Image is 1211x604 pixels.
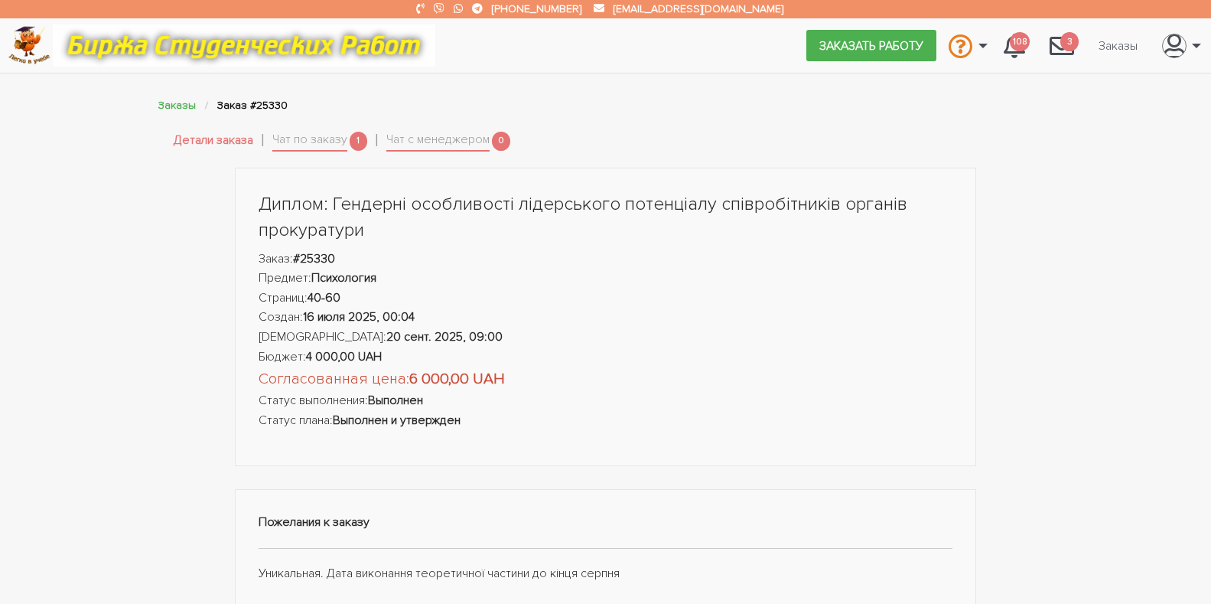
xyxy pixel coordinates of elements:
[259,348,953,367] li: Бюджет:
[259,391,953,411] li: Статус выполнения:
[991,24,1037,66] a: 108
[386,329,503,344] strong: 20 сент. 2025, 09:00
[53,24,435,67] img: motto-12e01f5a76059d5f6a28199ef077b1f78e012cfde436ab5cf1d4517935686d32.gif
[8,26,50,65] img: logo-c4363faeb99b52c628a42810ed6dfb4293a56d4e4775eb116515dfe7f33672af.png
[259,191,953,243] h1: Диплом: Гендерні особливості лідерського потенціалу співробітників органів прокуратури
[311,270,376,286] strong: Психология
[614,2,783,15] a: [EMAIL_ADDRESS][DOMAIN_NAME]
[368,393,423,408] strong: Выполнен
[293,251,335,266] strong: #25330
[174,131,253,151] a: Детали заказа
[492,132,510,151] span: 0
[259,250,953,269] li: Заказ:
[386,130,490,152] a: Чат с менеджером
[259,411,953,431] li: Статус плана:
[272,130,347,152] a: Чат по заказу
[259,289,953,309] li: Страниц:
[306,349,382,364] strong: 4 000,00 UAH
[158,99,196,112] a: Заказы
[259,308,953,328] li: Создан:
[1037,24,1086,66] a: 3
[492,2,581,15] a: [PHONE_NUMBER]
[1060,32,1079,51] span: 3
[303,309,415,325] strong: 16 июля 2025, 00:04
[806,30,936,60] a: Заказать работу
[308,290,340,305] strong: 40-60
[259,514,369,530] strong: Пожелания к заказу
[1010,32,1030,51] span: 108
[217,96,288,114] li: Заказ #25330
[259,269,953,289] li: Предмет:
[350,132,368,151] span: 1
[1086,31,1150,60] a: Заказы
[333,413,461,428] strong: Выполнен и утвержден
[409,370,505,388] strong: 6 000,00 UAH
[259,367,953,391] li: Согласованная цена:
[259,328,953,348] li: [DEMOGRAPHIC_DATA]:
